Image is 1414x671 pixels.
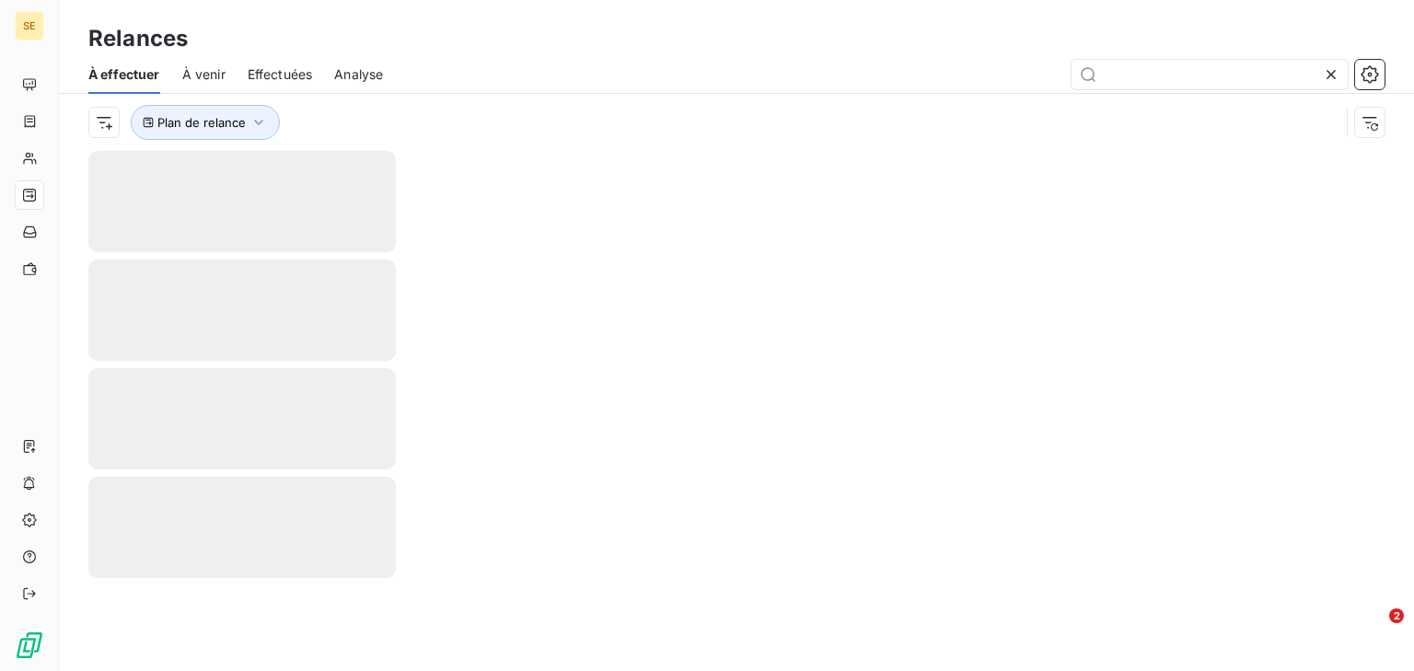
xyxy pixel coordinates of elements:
img: Logo LeanPay [15,631,44,660]
iframe: Intercom live chat [1351,608,1396,653]
div: SE [15,11,44,40]
span: À effectuer [88,65,160,84]
span: Effectuées [248,65,313,84]
button: Plan de relance [131,105,280,140]
span: Analyse [334,65,383,84]
h3: Relances [88,22,188,55]
span: 2 [1389,608,1404,623]
input: Rechercher [1072,60,1348,89]
span: À venir [182,65,226,84]
span: Plan de relance [157,115,246,130]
